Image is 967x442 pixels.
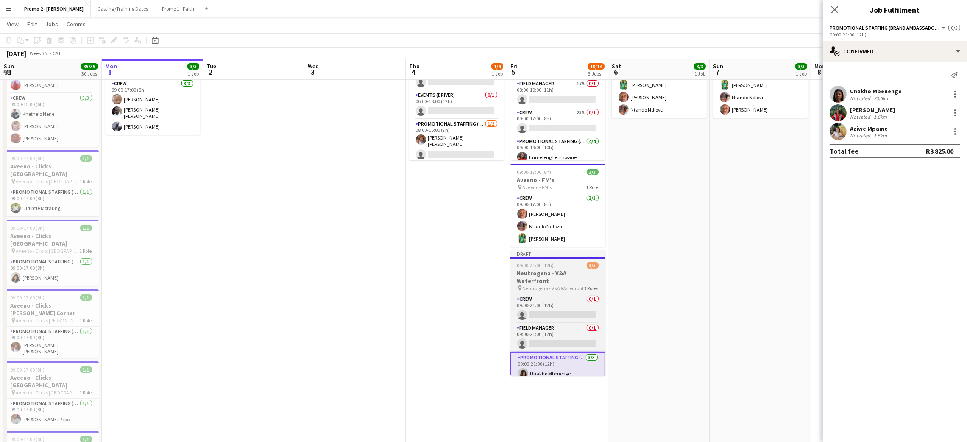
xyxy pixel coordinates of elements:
[813,67,825,77] span: 8
[830,147,858,155] div: Total fee
[42,19,61,30] a: Jobs
[4,93,99,147] app-card-role: Crew3/309:00-15:00 (6h)Khethelo Nene[PERSON_NAME][PERSON_NAME]
[612,64,707,118] app-card-role: Crew3/309:00-17:00 (8h)[PERSON_NAME][PERSON_NAME]Ntando Ndlovu
[823,41,967,62] div: Confirmed
[105,62,117,70] span: Mon
[105,79,200,135] app-card-role: Crew3/309:00-17:00 (8h)[PERSON_NAME][PERSON_NAME] [PERSON_NAME][PERSON_NAME]
[11,294,45,301] span: 09:00-17:00 (8h)
[510,323,605,352] app-card-role: Field Manager0/109:00-21:00 (12h)
[7,49,26,58] div: [DATE]
[948,25,960,31] span: 0/5
[105,35,200,135] app-job-card: In progress09:00-17:00 (8h)3/3Jägermeister - Propaganda Crew Jägermeister - Propaganda Crew1 Role...
[510,137,605,205] app-card-role: Promotional Staffing (Brand Ambassadors)4/409:00-19:00 (10h)Itumeleng Lentswane
[830,25,940,31] span: Promotional Staffing (Brand Ambassadors)
[205,67,216,77] span: 2
[814,62,825,70] span: Mon
[612,62,621,70] span: Sat
[24,19,40,30] a: Edit
[4,374,99,389] h3: Aveeno - Clicks [GEOGRAPHIC_DATA]
[53,50,61,56] div: CAT
[16,248,80,254] span: Aveeno - Clicks [GEOGRAPHIC_DATA]
[4,327,99,358] app-card-role: Promotional Staffing (Brand Ambassadors)1/109:00-17:00 (8h)[PERSON_NAME] [PERSON_NAME]
[491,63,503,70] span: 1/4
[3,67,14,77] span: 31
[510,35,605,160] app-job-card: Updated08:00-19:00 (11h)4/6Listerine - [GEOGRAPHIC_DATA] Listerine - [GEOGRAPHIC_DATA]3 RolesFiel...
[523,285,584,291] span: Neutrogena - V&A Waterfront
[510,193,605,247] app-card-role: Crew3/309:00-17:00 (8h)[PERSON_NAME]Ntando Ndlovu[PERSON_NAME]
[409,62,420,70] span: Thu
[67,20,86,28] span: Comms
[926,147,953,155] div: R3 825.00
[80,294,92,301] span: 1/1
[523,184,552,190] span: Aveeno - FM's
[830,31,960,38] div: 09:00-21:00 (12h)
[4,232,99,247] h3: Aveeno - Clicks [GEOGRAPHIC_DATA]
[510,250,605,376] app-job-card: Draft09:00-21:00 (12h)3/5Neutrogena - V&A Waterfront Neutrogena - V&A Waterfront3 RolesCrew0/109:...
[27,20,37,28] span: Edit
[4,361,99,428] app-job-card: 09:00-17:00 (8h)1/1Aveeno - Clicks [GEOGRAPHIC_DATA] Aveeno - Clicks [GEOGRAPHIC_DATA]1 RolePromo...
[510,250,605,257] div: Draft
[28,50,49,56] span: Week 35
[45,20,58,28] span: Jobs
[4,399,99,428] app-card-role: Promotional Staffing (Brand Ambassadors)1/109:00-17:00 (8h)[PERSON_NAME] Papo
[510,164,605,247] app-job-card: 09:00-17:00 (8h)3/3Aveeno - FM's Aveeno - FM's1 RoleCrew3/309:00-17:00 (8h)[PERSON_NAME]Ntando Nd...
[850,106,895,114] div: [PERSON_NAME]
[588,63,605,70] span: 10/14
[409,35,504,160] app-job-card: Draft06:00-18:00 (12h)1/4The Ordinary - [GEOGRAPHIC_DATA] The Ordinary - [GEOGRAPHIC_DATA]3 Roles...
[11,366,45,373] span: 09:00-17:00 (8h)
[155,0,201,17] button: Promo 1 - Faith
[850,114,872,120] div: Not rated
[63,19,89,30] a: Comms
[80,317,92,324] span: 1 Role
[586,184,599,190] span: 1 Role
[712,67,723,77] span: 7
[188,70,199,77] div: 1 Job
[4,162,99,178] h3: Aveeno - Clicks [GEOGRAPHIC_DATA]
[510,108,605,137] app-card-role: Crew23A0/109:00-17:00 (8h)
[80,178,92,185] span: 1 Role
[4,62,14,70] span: Sun
[517,169,552,175] span: 09:00-17:00 (8h)
[850,95,872,101] div: Not rated
[91,0,155,17] button: Casting/Training Dates
[16,178,80,185] span: Aveeno - Clicks [GEOGRAPHIC_DATA]
[823,4,967,15] h3: Job Fulfilment
[517,262,554,269] span: 09:00-21:00 (12h)
[80,389,92,396] span: 1 Role
[872,95,891,101] div: 23.5km
[587,169,599,175] span: 3/3
[4,35,99,147] app-job-card: 08:00-15:00 (7h)4/4Jägermeister KZN - Society Jägermeister KZN - Society2 RolesField Manager1/108...
[4,302,99,317] h3: Aveeno - Clicks [PERSON_NAME] Corner
[408,67,420,77] span: 4
[713,62,723,70] span: Sun
[795,63,807,70] span: 3/3
[510,269,605,285] h3: Neutrogena - V&A Waterfront
[830,25,947,31] button: Promotional Staffing (Brand Ambassadors)
[17,0,91,17] button: Promo 2 - [PERSON_NAME]
[872,114,889,120] div: 1.6km
[307,67,319,77] span: 3
[510,294,605,323] app-card-role: Crew0/109:00-21:00 (12h)
[588,70,604,77] div: 3 Jobs
[16,389,80,396] span: Aveeno - Clicks [GEOGRAPHIC_DATA]
[80,366,92,373] span: 1/1
[796,70,807,77] div: 1 Job
[4,150,99,216] app-job-card: 09:00-17:00 (8h)1/1Aveeno - Clicks [GEOGRAPHIC_DATA] Aveeno - Clicks [GEOGRAPHIC_DATA]1 RolePromo...
[587,262,599,269] span: 3/5
[80,155,92,162] span: 1/1
[80,225,92,231] span: 1/1
[492,70,503,77] div: 1 Job
[4,289,99,358] app-job-card: 09:00-17:00 (8h)1/1Aveeno - Clicks [PERSON_NAME] Corner Aveeno - Clicks [PERSON_NAME] Corner1 Rol...
[510,62,517,70] span: Fri
[713,64,808,118] app-card-role: Crew3/309:00-17:00 (8h)[PERSON_NAME]Ntando Ndlovu[PERSON_NAME]
[510,352,605,407] app-card-role: Promotional Staffing (Brand Ambassadors)3/309:00-21:00 (12h)Unakho Mbenenge
[584,285,599,291] span: 3 Roles
[409,119,504,163] app-card-role: Promotional Staffing (Brand Ambassadors)1/208:00-15:00 (7h)[PERSON_NAME] [PERSON_NAME]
